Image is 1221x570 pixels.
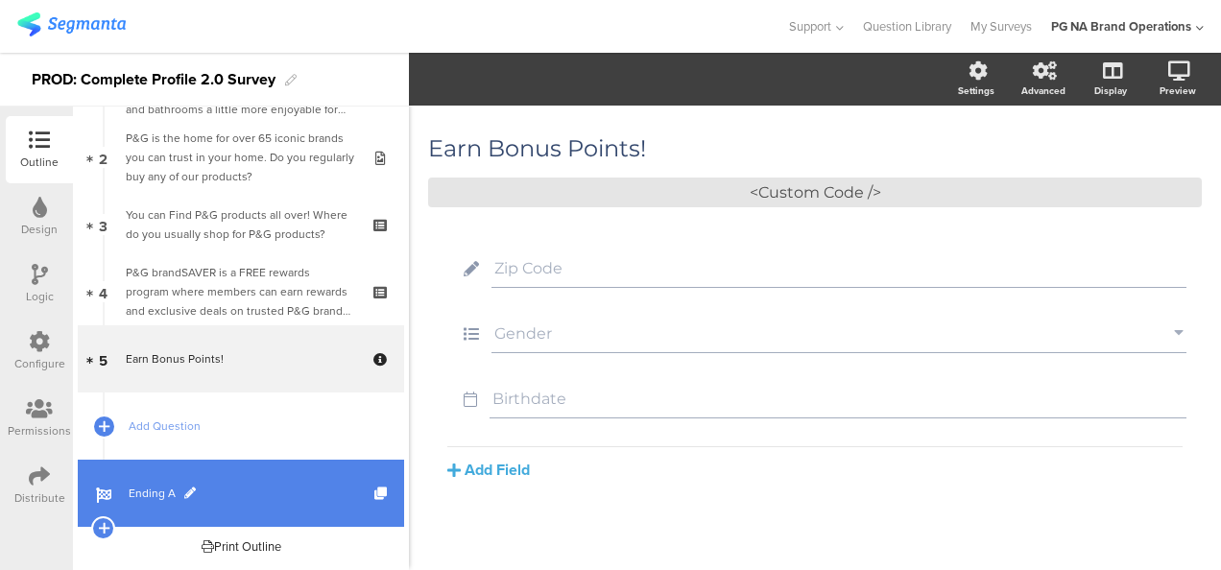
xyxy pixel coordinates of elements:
[428,178,1202,207] div: <Custom Code />
[26,288,54,305] div: Logic
[78,124,404,191] a: 2 P&G is the home for over 65 iconic brands you can trust in your home. Do you regularly buy any ...
[99,147,108,168] span: 2
[126,263,355,321] div: P&G brandSAVER is a FREE rewards program where members can earn rewards and exclusive deals on tr...
[78,191,404,258] a: 3 You can Find P&G products all over! Where do you usually shop for P&G products?
[447,459,530,481] button: Add Field
[126,129,355,186] div: P&G is the home for over 65 iconic brands you can trust in your home. Do you regularly buy any of...
[99,214,108,235] span: 3
[78,258,404,325] a: 4 P&G brandSAVER is a FREE rewards program where members can earn rewards and exclusive deals on ...
[78,460,404,527] a: Ending A
[1051,17,1191,36] div: PG NA Brand Operations
[8,422,71,439] div: Permissions
[99,281,108,302] span: 4
[32,64,275,95] div: PROD: Complete Profile 2.0 Survey
[958,83,994,98] div: Settings
[17,12,126,36] img: segmanta logo
[1094,83,1127,98] div: Display
[14,355,65,372] div: Configure
[374,487,391,500] i: Duplicate
[428,134,1202,163] p: Earn Bonus Points!
[126,205,355,244] div: You can Find P&G products all over! Where do you usually shop for P&G products?
[202,537,281,556] div: Print Outline
[789,17,831,36] span: Support
[78,325,404,392] a: 5 Earn Bonus Points!
[492,390,1184,408] input: Type field title...
[21,221,58,238] div: Design
[494,259,1184,277] input: Type field title...
[494,324,1174,343] input: Type field title...
[1160,83,1196,98] div: Preview
[129,484,374,503] span: Ending A
[99,348,108,369] span: 5
[126,349,355,368] div: Earn Bonus Points!
[20,154,59,171] div: Outline
[129,416,374,436] span: Add Question
[14,489,65,507] div: Distribute
[1021,83,1065,98] div: Advanced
